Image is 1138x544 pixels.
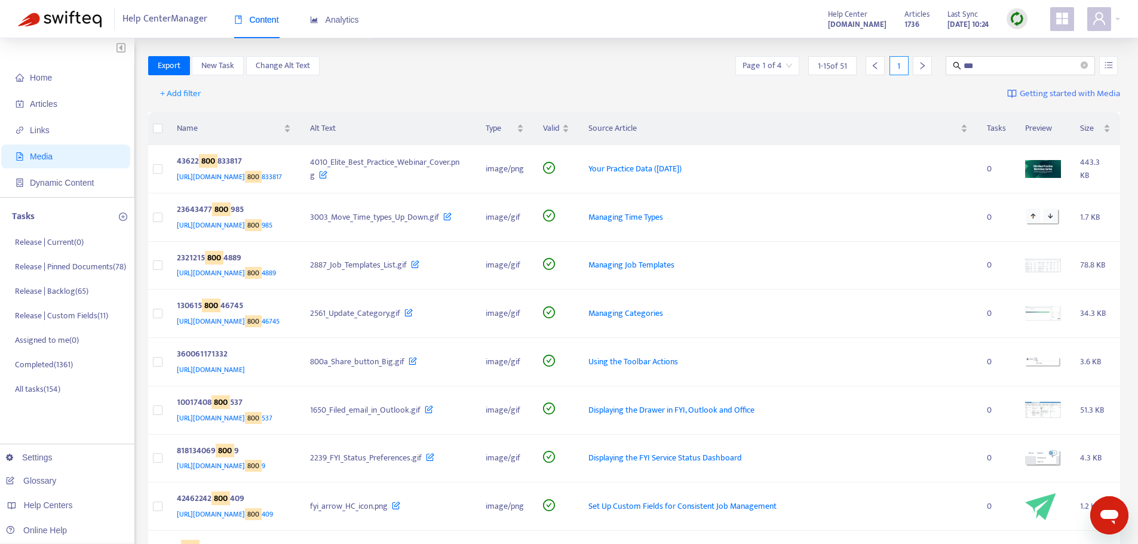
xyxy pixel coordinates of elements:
[24,500,73,510] span: Help Centers
[18,11,102,27] img: Swifteq
[588,122,959,135] span: Source Article
[211,491,230,505] sqkw: 800
[476,482,533,531] td: image/png
[1090,496,1128,534] iframe: Button to launch messaging window
[1080,500,1111,513] div: 1.2 KB
[15,260,126,273] p: Release | Pinned Documents ( 78 )
[119,213,127,221] span: plus-circle
[310,16,318,24] span: area-chart
[177,508,273,520] span: [URL][DOMAIN_NAME] 409
[543,499,555,511] span: check-circle
[310,355,404,368] span: 800a_Share_button_Big.gif
[1025,450,1061,466] img: media-preview
[30,99,57,109] span: Articles
[828,8,867,21] span: Help Center
[947,18,989,31] strong: [DATE] 10:24
[543,162,555,174] span: check-circle
[1025,160,1061,178] img: media-preview
[177,412,272,424] span: [URL][DOMAIN_NAME] 537
[177,396,287,411] div: 10017408 537
[177,155,287,170] div: 43622 833817
[1010,11,1024,26] img: sync.dc5367851b00ba804db3.png
[947,8,978,21] span: Last Sync
[15,334,79,346] p: Assigned to me ( 0 )
[828,17,887,31] a: [DOMAIN_NAME]
[310,306,400,320] span: 2561_Update_Category.gif
[953,62,961,70] span: search
[15,285,88,297] p: Release | Backlog ( 65 )
[177,219,272,231] span: [URL][DOMAIN_NAME] 985
[177,299,287,315] div: 130615 46745
[1080,404,1111,417] div: 51.3 KB
[245,219,262,231] sqkw: 800
[543,451,555,463] span: check-circle
[30,125,50,135] span: Links
[246,56,320,75] button: Change Alt Text
[1080,156,1111,182] div: 443.3 KB
[205,251,223,265] sqkw: 800
[476,145,533,193] td: image/png
[918,62,927,70] span: right
[122,8,207,30] span: Help Center Manager
[310,155,459,182] span: 4010_Elite_Best_Practice_Webinar_Cover.png
[256,59,310,72] span: Change Alt Text
[148,56,190,75] button: Export
[1105,61,1113,69] span: unordered-list
[1016,112,1070,145] th: Preview
[1081,62,1088,69] span: close-circle
[177,122,281,135] span: Name
[177,315,280,327] span: [URL][DOMAIN_NAME] 46745
[15,358,73,371] p: Completed ( 1361 )
[1007,84,1120,103] a: Getting started with Media
[177,171,282,183] span: [URL][DOMAIN_NAME] 833817
[588,355,678,368] span: Using the Toolbar Actions
[1025,357,1061,367] img: media-preview
[30,178,94,188] span: Dynamic Content
[476,193,533,242] td: image/gif
[201,59,234,72] span: New Task
[977,112,1016,145] th: Tasks
[16,179,24,187] span: container
[588,162,682,176] span: Your Practice Data ([DATE])
[310,499,388,513] span: fyi_arrow_HC_icon.png
[818,60,847,72] span: 1 - 15 of 51
[177,251,287,267] div: 2321215 4889
[310,258,407,272] span: 2887_Job_Templates_List.gif
[486,122,514,135] span: Type
[1080,355,1111,368] div: 3.6 KB
[1092,11,1106,26] span: user
[15,383,60,395] p: All tasks ( 154 )
[245,508,262,520] sqkw: 800
[177,203,287,219] div: 23643477 985
[245,460,262,472] sqkw: 800
[1020,87,1120,101] span: Getting started with Media
[16,100,24,108] span: account-book
[177,364,245,376] span: [URL][DOMAIN_NAME]
[904,18,919,31] strong: 1736
[828,18,887,31] strong: [DOMAIN_NAME]
[1080,451,1111,465] div: 4.3 KB
[202,299,220,312] sqkw: 800
[543,210,555,222] span: check-circle
[1025,208,1061,226] img: media-preview
[30,152,53,161] span: Media
[177,492,287,508] div: 42462242 409
[177,267,276,279] span: [URL][DOMAIN_NAME] 4889
[543,122,560,135] span: Valid
[234,16,243,24] span: book
[588,258,674,272] span: Managing Job Templates
[15,236,84,248] p: Release | Current ( 0 )
[160,87,201,101] span: + Add filter
[177,460,265,472] span: [URL][DOMAIN_NAME] 9
[192,56,244,75] button: New Task
[212,202,231,216] sqkw: 800
[211,395,230,409] sqkw: 800
[588,403,754,417] span: Displaying the Drawer in FYI, Outlook and Office
[987,211,1006,224] div: 0
[177,348,287,363] div: 360061171332
[234,15,279,24] span: Content
[6,453,53,462] a: Settings
[987,404,1006,417] div: 0
[1080,259,1111,272] div: 78.8 KB
[476,338,533,386] td: image/gif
